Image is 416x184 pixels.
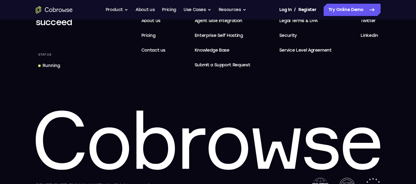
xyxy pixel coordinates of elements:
[361,18,376,23] span: Twitter
[294,6,296,14] span: /
[361,33,378,38] span: Linkedin
[139,15,168,27] a: About us
[192,44,253,57] a: Knowledge Base
[162,4,176,16] a: Pricing
[279,4,292,16] a: Log In
[279,33,297,38] span: Security
[42,63,60,69] div: Running
[358,15,380,27] a: Twitter
[184,4,211,16] button: Use Cases
[141,18,160,23] span: About us
[36,60,63,71] a: Running
[135,4,155,16] a: About us
[141,48,166,53] span: Contact us
[298,4,316,16] a: Register
[36,50,54,59] div: Status
[324,4,381,16] a: Try Online Demo
[219,4,246,16] button: Resources
[279,18,318,23] span: Legal Terms & DPA
[139,44,168,57] a: Contact us
[195,17,250,25] span: Agent Side Integration
[195,32,250,39] span: Enterprise Self Hosting
[106,4,128,16] button: Product
[277,29,334,42] a: Security
[36,6,73,14] a: Go to the home page
[192,59,253,71] a: Submit a Support Request
[192,29,253,42] a: Enterprise Self Hosting
[277,44,334,57] a: Service Level Agreement
[277,15,334,27] a: Legal Terms & DPA
[141,33,155,38] span: Pricing
[279,47,332,54] span: Service Level Agreement
[358,29,380,42] a: Linkedin
[195,48,229,53] span: Knowledge Base
[192,15,253,27] a: Agent Side Integration
[195,61,250,69] span: Submit a Support Request
[139,29,168,42] a: Pricing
